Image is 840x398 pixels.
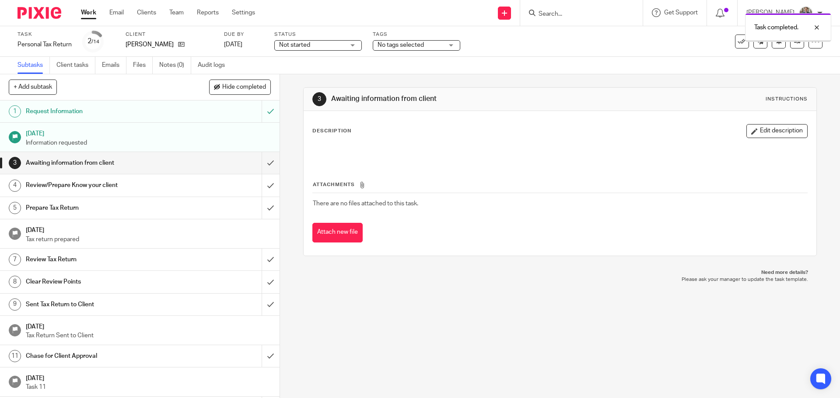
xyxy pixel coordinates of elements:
[9,105,21,118] div: 1
[26,298,177,311] h1: Sent Tax Return to Client
[26,320,271,331] h1: [DATE]
[26,383,271,391] p: Task 11
[26,275,177,288] h1: Clear Review Points
[137,8,156,17] a: Clients
[109,8,124,17] a: Email
[312,92,326,106] div: 3
[87,36,99,46] div: 2
[197,8,219,17] a: Reports
[9,298,21,311] div: 9
[126,31,213,38] label: Client
[224,42,242,48] span: [DATE]
[9,253,21,266] div: 7
[26,105,177,118] h1: Request Information
[26,138,271,147] p: Information requested
[754,23,798,32] p: Task completed.
[17,31,72,38] label: Task
[26,224,271,235] h1: [DATE]
[126,40,174,49] p: [PERSON_NAME]
[224,31,263,38] label: Due by
[9,202,21,214] div: 5
[279,42,310,48] span: Not started
[799,6,813,20] img: Headshot.jpg
[9,350,21,362] div: 11
[312,128,351,135] p: Description
[9,80,57,94] button: + Add subtask
[17,40,72,49] div: Personal Tax Return
[378,42,424,48] span: No tags selected
[26,235,271,244] p: Tax return prepared
[26,179,177,192] h1: Review/Prepare Know your client
[26,201,177,215] h1: Prepare Tax Return
[81,8,96,17] a: Work
[198,57,231,74] a: Audit logs
[766,96,808,103] div: Instructions
[26,156,177,170] h1: Awaiting information from client
[222,84,266,91] span: Hide completed
[312,223,363,242] button: Attach new file
[746,124,808,138] button: Edit description
[17,7,61,19] img: Pixie
[102,57,126,74] a: Emails
[232,8,255,17] a: Settings
[331,94,579,104] h1: Awaiting information from client
[26,253,177,266] h1: Review Tax Return
[133,57,153,74] a: Files
[313,182,355,187] span: Attachments
[91,39,99,44] small: /14
[9,180,21,192] div: 4
[169,8,184,17] a: Team
[159,57,191,74] a: Notes (0)
[26,127,271,138] h1: [DATE]
[56,57,95,74] a: Client tasks
[312,276,808,283] p: Please ask your manager to update the task template.
[313,201,418,207] span: There are no files attached to this task.
[312,269,808,276] p: Need more details?
[26,372,271,383] h1: [DATE]
[9,157,21,169] div: 3
[274,31,362,38] label: Status
[9,276,21,288] div: 8
[26,350,177,363] h1: Chase for Client Approval
[209,80,271,94] button: Hide completed
[373,31,460,38] label: Tags
[26,331,271,340] p: Tax Return Sent to Client
[17,57,50,74] a: Subtasks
